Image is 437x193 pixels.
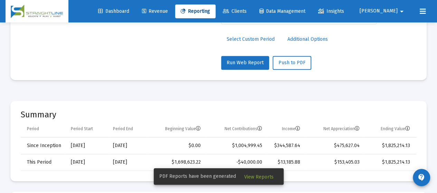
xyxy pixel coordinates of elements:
[148,137,206,154] td: $0.00
[239,170,279,183] button: View Reports
[206,154,267,171] td: -$40,000.00
[66,121,108,137] td: Column Period Start
[305,137,364,154] td: $475,627.04
[71,159,103,166] div: [DATE]
[278,60,305,66] span: Push to PDF
[398,4,406,18] mat-icon: arrow_drop_down
[364,154,416,171] td: $1,825,214.13
[159,173,236,180] span: PDF Reports have been generated
[259,8,305,14] span: Data Management
[267,137,305,154] td: $344,587.64
[21,111,416,118] mat-card-title: Summary
[21,137,66,154] td: Since Inception
[381,126,410,132] div: Ending Value
[21,154,66,171] td: This Period
[323,126,360,132] div: Net Appreciation
[364,121,416,137] td: Column Ending Value
[223,8,247,14] span: Clients
[227,36,275,42] span: Select Custom Period
[360,8,398,14] span: [PERSON_NAME]
[21,121,416,171] div: Data grid
[318,8,344,14] span: Insights
[364,137,416,154] td: $1,825,214.13
[93,4,135,18] a: Dashboard
[113,142,143,149] div: [DATE]
[165,126,201,132] div: Beginning Value
[206,121,267,137] td: Column Net Contributions
[108,121,148,137] td: Column Period End
[254,4,311,18] a: Data Management
[217,4,252,18] a: Clients
[175,4,216,18] a: Reporting
[305,154,364,171] td: $153,405.03
[11,4,63,18] img: Dashboard
[282,126,300,132] div: Income
[417,173,426,182] mat-icon: contact_support
[136,4,173,18] a: Revenue
[351,4,414,18] button: [PERSON_NAME]
[21,121,66,137] td: Column Period
[267,121,305,137] td: Column Income
[244,174,274,180] span: View Reports
[181,8,210,14] span: Reporting
[221,56,269,70] button: Run Web Report
[267,154,305,171] td: $13,185.88
[227,60,264,66] span: Run Web Report
[224,126,262,132] div: Net Contributions
[305,121,364,137] td: Column Net Appreciation
[273,56,311,70] button: Push to PDF
[27,126,39,132] div: Period
[71,142,103,149] div: [DATE]
[206,137,267,154] td: $1,004,999.45
[287,36,328,42] span: Additional Options
[71,126,93,132] div: Period Start
[148,154,206,171] td: $1,698,623.22
[142,8,168,14] span: Revenue
[313,4,350,18] a: Insights
[148,121,206,137] td: Column Beginning Value
[113,159,143,166] div: [DATE]
[113,126,133,132] div: Period End
[98,8,129,14] span: Dashboard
